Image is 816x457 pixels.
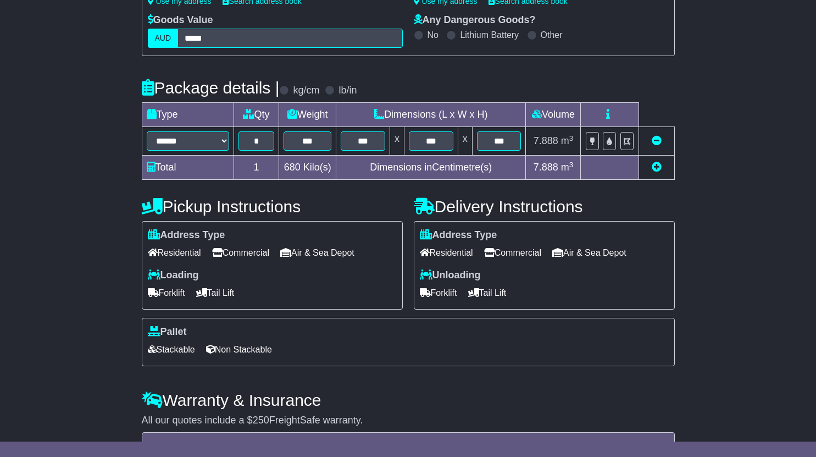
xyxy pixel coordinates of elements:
div: All our quotes include a $ FreightSafe warranty. [142,415,675,427]
span: m [561,135,574,146]
span: Commercial [212,244,269,261]
h4: Delivery Instructions [414,197,675,216]
span: Residential [420,244,473,261]
span: 250 [253,415,269,426]
span: Forklift [148,284,185,301]
label: kg/cm [293,85,319,97]
span: Tail Lift [468,284,507,301]
td: Type [142,103,234,127]
label: Goods Value [148,14,213,26]
span: Air & Sea Depot [552,244,626,261]
label: Other [541,30,563,40]
span: m [561,162,574,173]
a: Remove this item [652,135,662,146]
span: 7.888 [534,162,558,173]
label: lb/in [338,85,357,97]
span: 680 [284,162,301,173]
td: Kilo(s) [279,156,336,180]
td: Dimensions in Centimetre(s) [336,156,526,180]
td: Weight [279,103,336,127]
td: 1 [234,156,279,180]
span: 7.888 [534,135,558,146]
span: Non Stackable [206,341,272,358]
span: Forklift [420,284,457,301]
td: x [390,127,404,156]
label: Any Dangerous Goods? [414,14,536,26]
label: Unloading [420,269,481,282]
label: Loading [148,269,199,282]
label: AUD [148,29,179,48]
td: Qty [234,103,279,127]
span: Residential [148,244,201,261]
label: Address Type [420,229,497,241]
label: Address Type [148,229,225,241]
span: Tail Lift [196,284,235,301]
h4: Pickup Instructions [142,197,403,216]
span: Commercial [484,244,541,261]
h4: Package details | [142,79,280,97]
td: Total [142,156,234,180]
label: No [428,30,438,40]
label: Pallet [148,326,187,338]
span: Air & Sea Depot [280,244,354,261]
span: Stackable [148,341,195,358]
td: Volume [526,103,581,127]
h4: Warranty & Insurance [142,391,675,409]
sup: 3 [569,134,574,142]
td: Dimensions (L x W x H) [336,103,526,127]
td: x [458,127,472,156]
sup: 3 [569,161,574,169]
a: Add new item [652,162,662,173]
label: Lithium Battery [460,30,519,40]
